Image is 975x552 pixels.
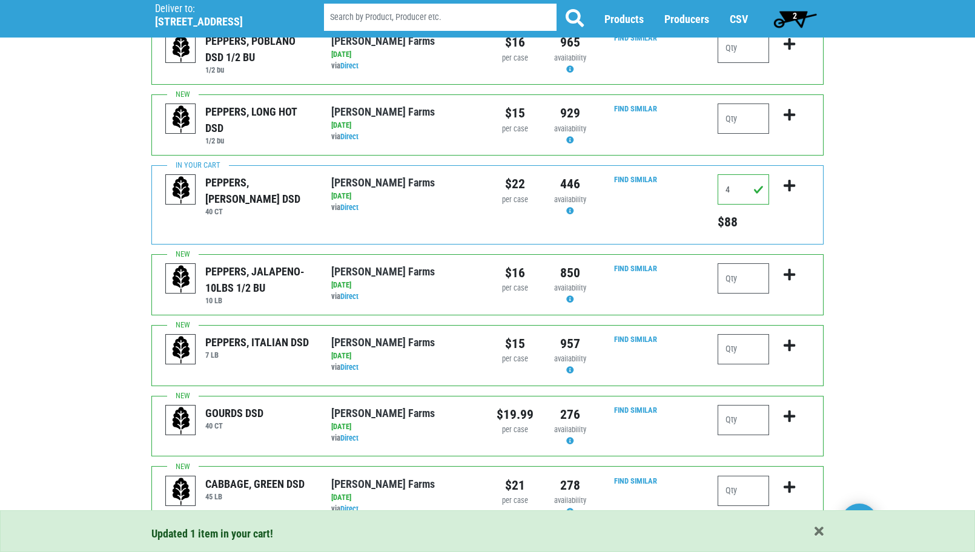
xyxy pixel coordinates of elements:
[718,214,769,230] h5: Total price
[331,176,435,189] a: [PERSON_NAME] Farms
[331,362,478,373] div: via
[340,292,359,301] a: Direct
[497,405,534,424] div: $19.99
[205,405,263,421] div: GOURDS DSD
[340,132,359,141] a: Direct
[552,194,589,217] div: Availability may be subject to change.
[166,33,196,64] img: placeholder-variety-43d6402dacf2d531de610a020419775a.svg
[151,525,824,542] div: Updated 1 item in your cart!
[166,476,196,507] img: placeholder-variety-43d6402dacf2d531de610a020419775a.svg
[614,264,657,273] a: Find Similar
[604,13,644,25] a: Products
[554,124,586,133] span: availability
[205,263,312,296] div: PEPPERS, JALAPENO- 10LBS 1/2 BU
[340,203,359,212] a: Direct
[497,476,534,495] div: $21
[331,131,478,143] div: via
[718,334,769,364] input: Qty
[205,136,312,145] h6: 1/2 bu
[155,3,293,15] p: Deliver to:
[497,495,534,507] div: per case
[166,406,196,436] img: placeholder-variety-43d6402dacf2d531de610a020419775a.svg
[331,280,478,291] div: [DATE]
[554,354,586,363] span: availability
[205,174,312,207] div: PEPPERS, [PERSON_NAME] DSD
[718,174,769,205] input: Qty
[166,264,196,294] img: placeholder-variety-43d6402dacf2d531de610a020419775a.svg
[331,504,478,515] div: via
[554,283,586,292] span: availability
[614,104,657,113] a: Find Similar
[340,61,359,70] a: Direct
[552,103,589,123] div: 929
[331,265,435,278] a: [PERSON_NAME] Farms
[331,191,478,202] div: [DATE]
[331,105,435,118] a: [PERSON_NAME] Farms
[331,120,478,131] div: [DATE]
[768,7,822,31] a: 2
[718,103,769,134] input: Qty
[340,363,359,372] a: Direct
[331,34,435,47] a: [PERSON_NAME] Farms
[205,492,305,501] h6: 45 LB
[497,283,534,294] div: per case
[331,407,435,419] a: [PERSON_NAME] Farms
[331,478,435,490] a: [PERSON_NAME] Farms
[614,335,657,344] a: Find Similar
[718,476,769,506] input: Qty
[331,350,478,362] div: [DATE]
[497,174,534,194] div: $22
[331,291,478,303] div: via
[166,175,196,205] img: placeholder-variety-43d6402dacf2d531de610a020419775a.svg
[554,425,586,434] span: availability
[331,492,478,504] div: [DATE]
[718,33,769,63] input: Qty
[205,296,312,305] h6: 10 LB
[664,13,709,25] a: Producers
[552,405,589,424] div: 276
[331,421,478,433] div: [DATE]
[497,424,534,436] div: per case
[166,104,196,134] img: placeholder-variety-43d6402dacf2d531de610a020419775a.svg
[205,103,312,136] div: PEPPERS, LONG HOT DSD
[614,175,657,184] a: Find Similar
[614,33,657,42] a: Find Similar
[340,433,359,442] a: Direct
[155,15,293,28] h5: [STREET_ADDRESS]
[205,421,263,430] h6: 40 CT
[205,350,309,360] h6: 7 LB
[331,49,478,61] div: [DATE]
[205,65,312,74] h6: 1/2 bu
[497,103,534,123] div: $15
[552,334,589,353] div: 957
[205,33,312,65] div: PEPPERS, POBLANO DSD 1/2 BU
[718,263,769,294] input: Qty
[552,174,589,194] div: 446
[730,13,748,25] a: CSV
[324,4,557,31] input: Search by Product, Producer etc.
[497,263,534,283] div: $16
[614,476,657,485] a: Find Similar
[497,334,534,353] div: $15
[497,33,534,52] div: $16
[205,207,312,216] h6: 40 CT
[331,61,478,72] div: via
[205,334,309,350] div: PEPPERS, ITALIAN DSD
[793,11,797,21] span: 2
[331,336,435,349] a: [PERSON_NAME] Farms
[331,202,478,214] div: via
[340,504,359,513] a: Direct
[497,123,534,135] div: per case
[166,335,196,365] img: placeholder-variety-43d6402dacf2d531de610a020419775a.svg
[497,194,534,206] div: per case
[497,53,534,64] div: per case
[552,476,589,495] div: 278
[205,476,305,492] div: CABBAGE, GREEN DSD
[554,496,586,505] span: availability
[552,263,589,283] div: 850
[331,433,478,444] div: via
[554,195,586,204] span: availability
[552,33,589,52] div: 965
